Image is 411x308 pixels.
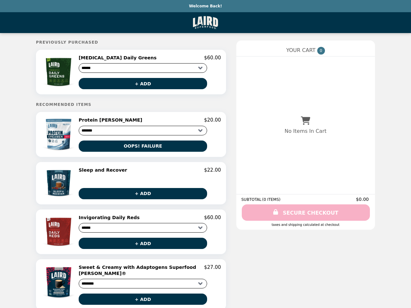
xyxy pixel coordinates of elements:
[79,55,159,61] h2: [MEDICAL_DATA] Daily Greens
[189,4,222,8] p: Welcome Back!
[79,167,130,173] h2: Sleep and Recover
[79,215,142,220] h2: Invigorating Daily Reds
[204,264,221,276] p: $27.00
[79,238,207,249] button: + ADD
[41,55,77,89] img: Prebiotic Daily Greens
[286,47,316,53] span: YOUR CART
[36,40,226,45] h5: Previously Purchased
[36,102,226,107] h5: Recommended Items
[79,78,207,89] button: + ADD
[79,117,145,123] h2: Protein [PERSON_NAME]
[79,294,207,305] button: + ADD
[41,215,77,249] img: Invigorating Daily Reds
[79,141,207,152] button: OOPS! FAILURE
[79,264,204,276] h2: Sweet & Creamy with Adaptogens Superfood [PERSON_NAME]®
[241,197,262,202] span: SUBTOTAL
[356,197,370,202] span: $0.00
[262,197,281,202] span: ( 0 ITEMS )
[241,223,370,227] div: Taxes and Shipping calculated at checkout
[79,279,207,288] select: Select a product variant
[204,117,221,123] p: $20.00
[79,126,207,135] select: Select a product variant
[79,188,207,199] button: + ADD
[317,47,325,55] span: 0
[40,264,78,300] img: Sweet & Creamy with Adaptogens Superfood Creamer®
[204,55,221,61] p: $60.00
[193,16,218,29] img: Brand Logo
[204,167,221,173] p: $22.00
[79,223,207,233] select: Select a product variant
[204,215,221,220] p: $60.00
[41,117,77,151] img: Protein Creamer
[285,128,327,134] p: No Items In Cart
[42,167,76,199] img: Sleep and Recover
[79,63,207,73] select: Select a product variant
